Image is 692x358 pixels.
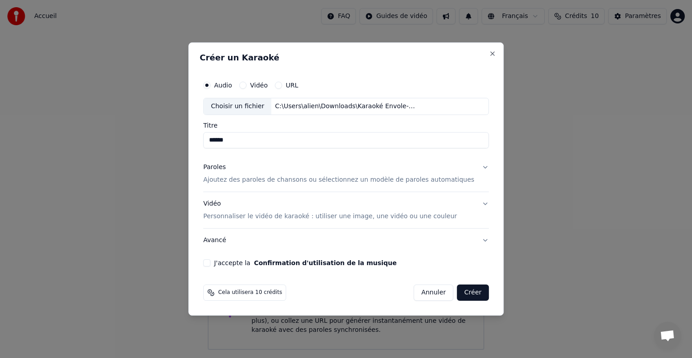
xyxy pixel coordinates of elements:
label: Titre [203,122,489,129]
button: Créer [457,285,489,301]
label: Audio [214,82,232,88]
label: URL [286,82,298,88]
div: Paroles [203,163,226,172]
button: ParolesAjoutez des paroles de chansons ou sélectionnez un modèle de paroles automatiques [203,156,489,192]
button: Avancé [203,229,489,252]
div: C:\Users\alien\Downloads\Karaoké Envole-moi - Génération [PERSON_NAME] _.mp3 [272,102,425,111]
p: Ajoutez des paroles de chansons ou sélectionnez un modèle de paroles automatiques [203,175,474,184]
span: Cela utilisera 10 crédits [218,289,282,296]
div: Vidéo [203,199,457,221]
label: Vidéo [250,82,268,88]
div: Choisir un fichier [204,98,271,115]
label: J'accepte la [214,260,396,266]
button: VidéoPersonnaliser le vidéo de karaoké : utiliser une image, une vidéo ou une couleur [203,192,489,228]
button: Annuler [414,285,453,301]
p: Personnaliser le vidéo de karaoké : utiliser une image, une vidéo ou une couleur [203,212,457,221]
button: J'accepte la [254,260,397,266]
h2: Créer un Karaoké [200,54,492,62]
